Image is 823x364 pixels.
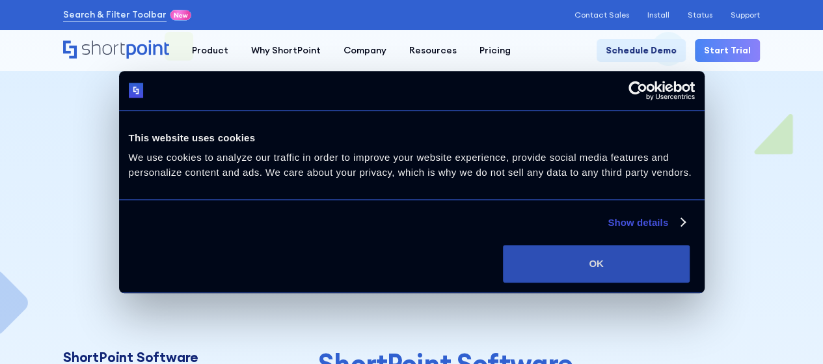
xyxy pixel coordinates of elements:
[63,40,169,60] a: Home
[589,213,823,364] iframe: Chat Widget
[398,39,468,62] a: Resources
[647,10,669,20] a: Install
[332,39,398,62] a: Company
[180,39,239,62] a: Product
[63,8,167,21] a: Search & Filter Toolbar
[63,171,760,216] h1: ShortPoint Privacy Policy
[503,245,690,283] button: OK
[129,83,144,98] img: logo
[409,44,457,57] div: Resources
[468,39,522,62] a: Pricing
[574,10,629,20] a: Contact Sales
[129,130,695,146] div: This website uses cookies
[239,39,332,62] a: Why ShortPoint
[731,10,760,20] a: Support
[695,39,760,62] a: Start Trial
[344,44,386,57] div: Company
[479,44,511,57] div: Pricing
[608,215,684,231] a: Show details
[63,143,760,152] div: Privacy
[597,39,686,62] a: Schedule Demo
[688,10,712,20] a: Status
[581,81,695,100] a: Usercentrics Cookiebot - opens in a new window
[192,44,228,57] div: Product
[129,152,692,178] span: We use cookies to analyze our traffic in order to improve your website experience, provide social...
[251,44,321,57] div: Why ShortPoint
